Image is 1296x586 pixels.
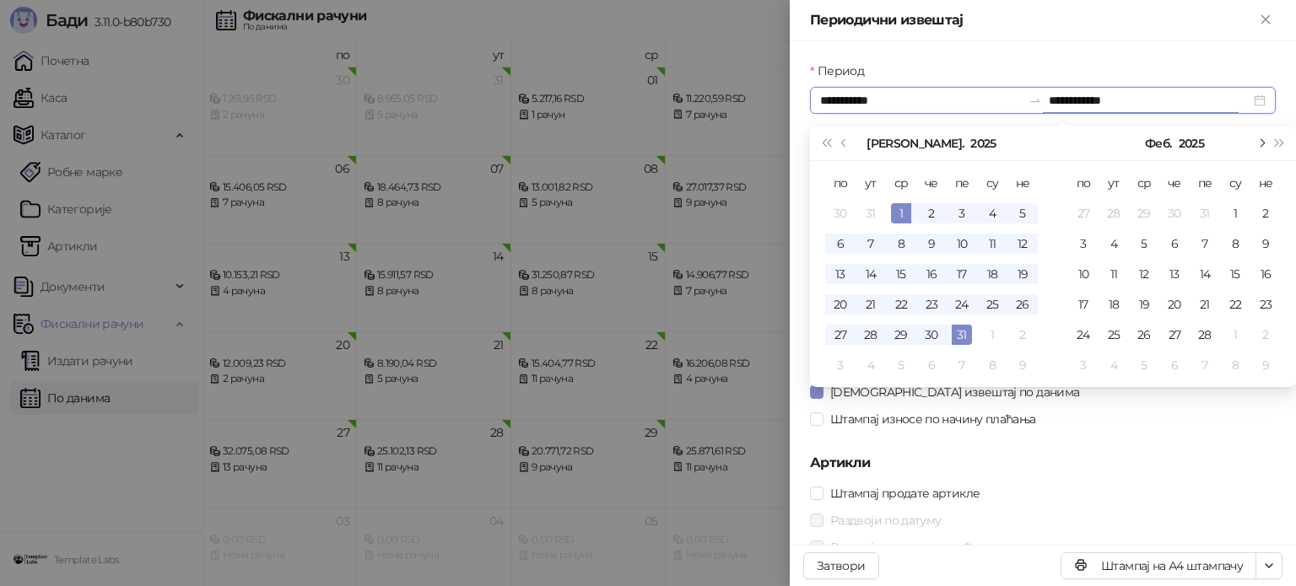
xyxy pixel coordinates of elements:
span: Раздвоји по начину плаћања [823,538,1002,556]
td: 2025-01-25 [977,289,1007,320]
td: 2025-01-05 [1007,198,1038,228]
th: че [1159,168,1190,198]
th: че [916,168,947,198]
div: 8 [982,355,1002,375]
td: 2025-01-18 [977,259,1007,289]
div: 25 [1104,325,1124,345]
div: 8 [1225,355,1245,375]
div: 3 [952,203,972,223]
div: 10 [952,234,972,254]
div: 24 [952,294,972,315]
td: 2025-01-23 [916,289,947,320]
td: 2025-01-15 [886,259,916,289]
td: 2025-02-06 [916,350,947,380]
div: 15 [1225,264,1245,284]
th: по [1068,168,1099,198]
td: 2025-02-27 [1159,320,1190,350]
div: 10 [1073,264,1093,284]
td: 2025-02-09 [1250,228,1281,259]
td: 2025-02-11 [1099,259,1129,289]
div: 16 [921,264,942,284]
td: 2025-02-15 [1220,259,1250,289]
td: 2025-01-06 [825,228,856,259]
td: 2025-01-27 [825,320,856,350]
th: не [1007,168,1038,198]
div: 6 [1164,234,1185,254]
span: Штампај износе по начину плаћања [823,410,1043,428]
div: 9 [1255,355,1276,375]
td: 2025-01-20 [825,289,856,320]
button: Изабери месец [1145,126,1171,160]
td: 2025-02-20 [1159,289,1190,320]
div: 25 [982,294,1002,315]
div: 22 [1225,294,1245,315]
td: 2025-02-16 [1250,259,1281,289]
td: 2025-02-23 [1250,289,1281,320]
td: 2025-02-21 [1190,289,1220,320]
div: 20 [1164,294,1185,315]
th: пе [947,168,977,198]
td: 2025-03-08 [1220,350,1250,380]
td: 2025-02-01 [1220,198,1250,228]
td: 2025-03-09 [1250,350,1281,380]
td: 2025-01-03 [947,198,977,228]
div: 27 [830,325,850,345]
div: 26 [1012,294,1033,315]
td: 2025-01-30 [1159,198,1190,228]
div: 23 [921,294,942,315]
td: 2025-01-10 [947,228,977,259]
button: Претходна година (Control + left) [817,126,835,160]
td: 2025-02-22 [1220,289,1250,320]
div: 3 [1073,234,1093,254]
input: Период [820,91,1022,110]
div: 28 [1195,325,1215,345]
td: 2025-01-26 [1007,289,1038,320]
div: 18 [1104,294,1124,315]
td: 2025-02-19 [1129,289,1159,320]
td: 2024-12-31 [856,198,886,228]
div: 7 [952,355,972,375]
td: 2025-01-28 [1099,198,1129,228]
div: 9 [1012,355,1033,375]
div: 28 [1104,203,1124,223]
th: пе [1190,168,1220,198]
div: 2 [1012,325,1033,345]
div: 6 [830,234,850,254]
th: су [1220,168,1250,198]
td: 2025-02-10 [1068,259,1099,289]
th: ут [856,168,886,198]
div: 30 [830,203,850,223]
td: 2025-01-16 [916,259,947,289]
div: 6 [1164,355,1185,375]
button: Затвори [803,552,879,579]
button: Изабери годину [970,126,996,160]
div: 23 [1255,294,1276,315]
div: 1 [1225,203,1245,223]
div: 6 [921,355,942,375]
td: 2025-02-12 [1129,259,1159,289]
div: 30 [921,325,942,345]
button: Close [1255,10,1276,30]
td: 2025-01-01 [886,198,916,228]
div: 27 [1164,325,1185,345]
td: 2025-03-01 [1220,320,1250,350]
td: 2025-02-13 [1159,259,1190,289]
td: 2025-02-08 [977,350,1007,380]
td: 2025-01-14 [856,259,886,289]
button: Следећи месец (PageDown) [1251,126,1270,160]
td: 2025-02-03 [1068,228,1099,259]
div: 29 [1134,203,1154,223]
td: 2025-01-28 [856,320,886,350]
div: 16 [1255,264,1276,284]
td: 2025-01-29 [1129,198,1159,228]
div: 15 [891,264,911,284]
th: ср [886,168,916,198]
td: 2025-01-31 [947,320,977,350]
div: 31 [1195,203,1215,223]
td: 2025-01-27 [1068,198,1099,228]
td: 2025-03-04 [1099,350,1129,380]
div: 5 [1134,355,1154,375]
td: 2025-03-05 [1129,350,1159,380]
div: 19 [1134,294,1154,315]
td: 2025-01-29 [886,320,916,350]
